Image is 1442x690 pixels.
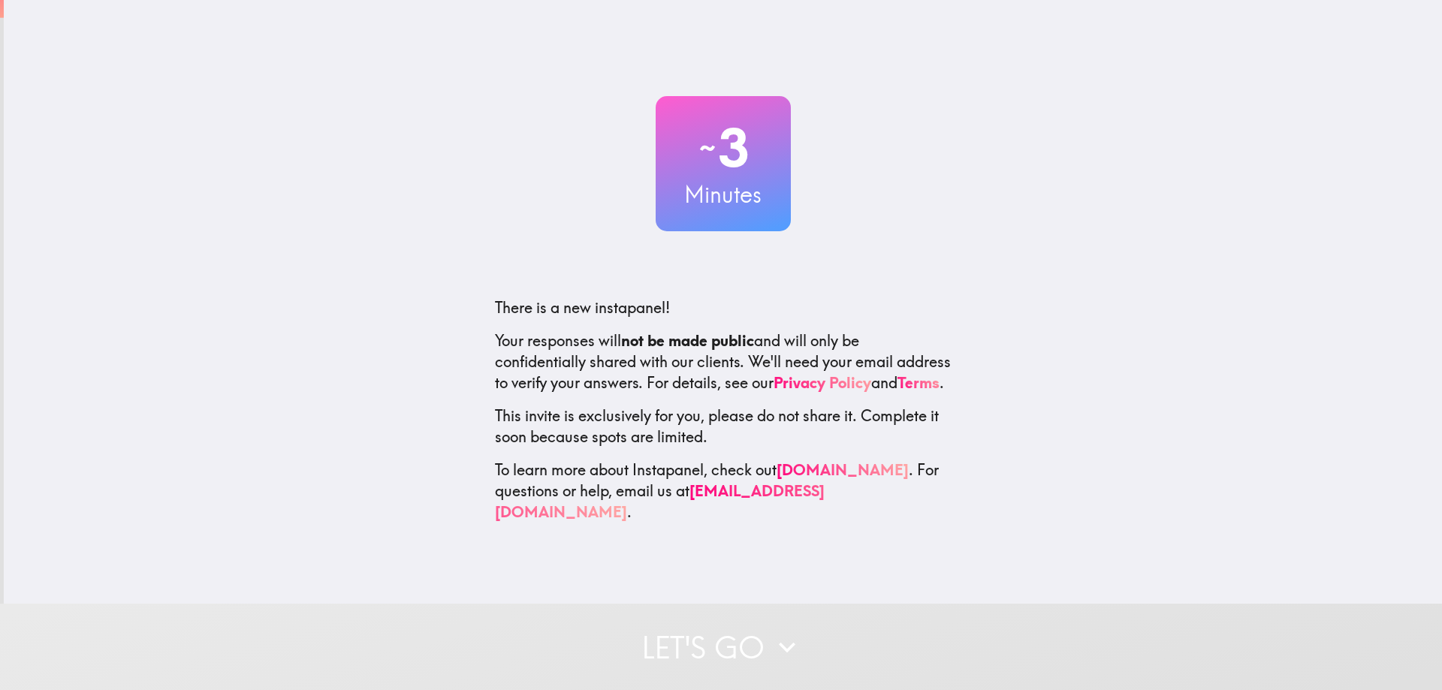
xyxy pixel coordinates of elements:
[656,179,791,210] h3: Minutes
[621,331,754,350] b: not be made public
[495,459,952,523] p: To learn more about Instapanel, check out . For questions or help, email us at .
[495,481,825,521] a: [EMAIL_ADDRESS][DOMAIN_NAME]
[897,373,940,392] a: Terms
[774,373,871,392] a: Privacy Policy
[777,460,909,479] a: [DOMAIN_NAME]
[697,125,718,170] span: ~
[495,330,952,393] p: Your responses will and will only be confidentially shared with our clients. We'll need your emai...
[495,405,952,447] p: This invite is exclusively for you, please do not share it. Complete it soon because spots are li...
[656,117,791,179] h2: 3
[495,298,670,317] span: There is a new instapanel!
